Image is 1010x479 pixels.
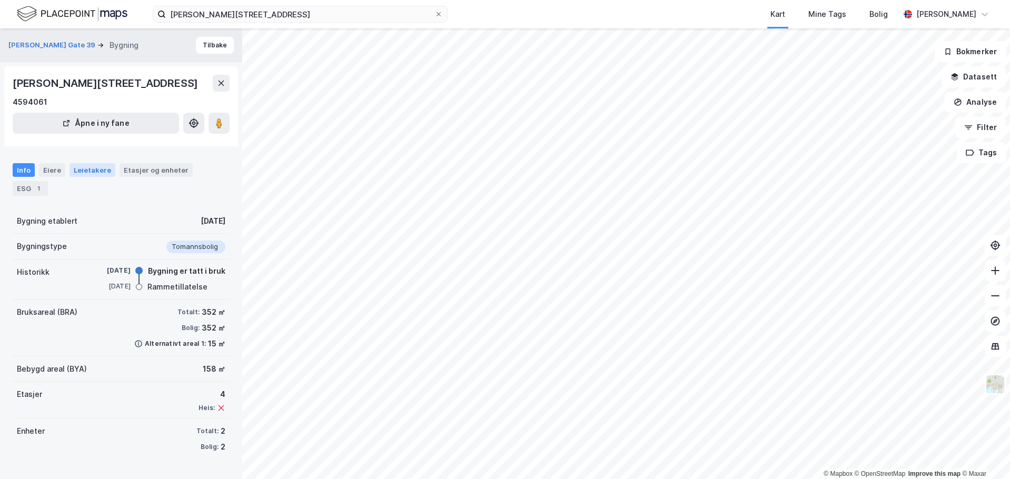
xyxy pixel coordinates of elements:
button: Tags [957,142,1006,163]
div: Totalt: [196,427,219,435]
div: Bygningstype [17,240,67,253]
button: Analyse [945,92,1006,113]
div: Info [13,163,35,177]
button: Bokmerker [935,41,1006,62]
div: Historikk [17,266,49,278]
div: 2 [221,425,225,437]
div: Bolig: [182,324,200,332]
a: OpenStreetMap [855,470,906,477]
div: Mine Tags [808,8,846,21]
div: Bebygd areal (BYA) [17,363,87,375]
div: Bolig: [201,443,219,451]
button: Åpne i ny fane [13,113,179,134]
div: 15 ㎡ [208,337,225,350]
div: 158 ㎡ [203,363,225,375]
div: 352 ㎡ [202,322,225,334]
div: Etasjer [17,388,42,401]
div: Heis: [199,404,215,412]
div: Kart [770,8,785,21]
iframe: Chat Widget [957,428,1010,479]
div: Enheter [17,425,45,437]
div: 2 [221,441,225,453]
button: Datasett [942,66,1006,87]
div: ESG [13,181,48,196]
div: Alternativt areal 1: [145,340,206,348]
a: Improve this map [908,470,961,477]
div: [PERSON_NAME] [916,8,976,21]
button: Tilbake [196,37,234,54]
div: Bolig [869,8,888,21]
div: Bruksareal (BRA) [17,306,77,318]
div: [PERSON_NAME][STREET_ADDRESS] [13,75,200,92]
div: Eiere [39,163,65,177]
div: Bygning etablert [17,215,77,227]
div: [DATE] [88,282,131,291]
div: Totalt: [177,308,200,316]
div: 1 [33,183,44,194]
div: [DATE] [88,266,131,275]
div: 4594061 [13,96,47,108]
div: 352 ㎡ [202,306,225,318]
a: Mapbox [824,470,853,477]
div: Bygning [110,39,138,52]
div: Kontrollprogram for chat [957,428,1010,479]
div: Bygning er tatt i bruk [148,265,225,277]
input: Søk på adresse, matrikkel, gårdeiere, leietakere eller personer [166,6,434,22]
img: Z [985,374,1005,394]
div: Rammetillatelse [147,281,207,293]
div: 4 [199,388,225,401]
button: [PERSON_NAME] Gate 39 [8,40,97,51]
div: Etasjer og enheter [124,165,189,175]
div: Leietakere [70,163,115,177]
button: Filter [955,117,1006,138]
img: logo.f888ab2527a4732fd821a326f86c7f29.svg [17,5,127,23]
div: [DATE] [201,215,225,227]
